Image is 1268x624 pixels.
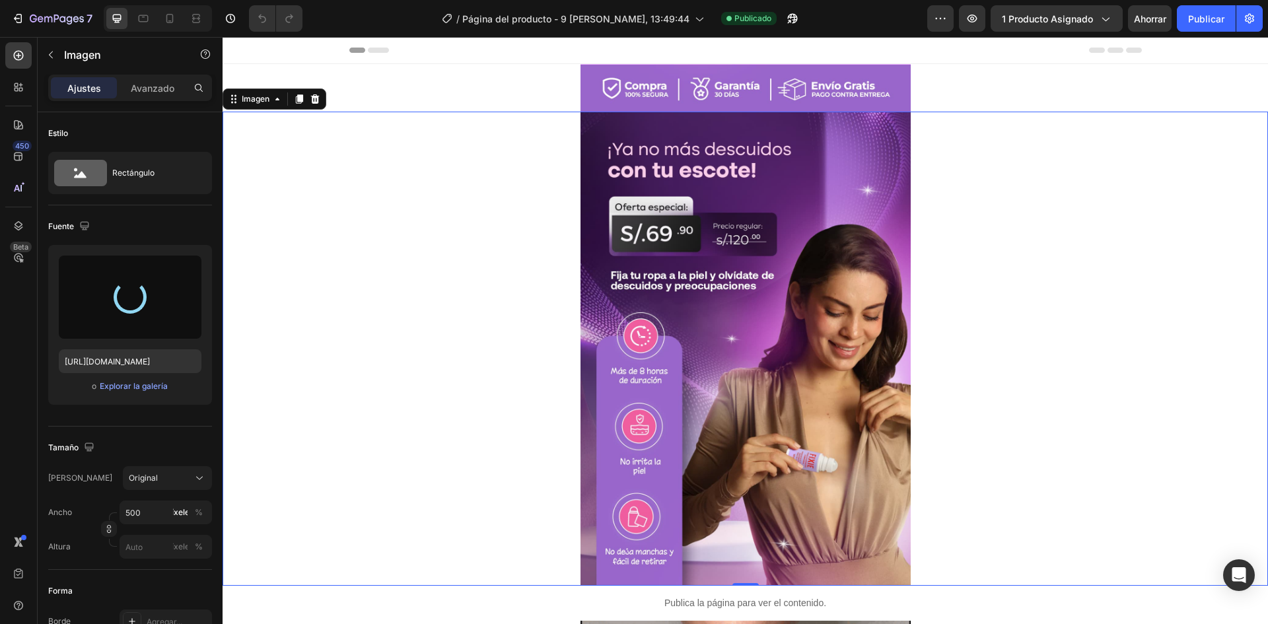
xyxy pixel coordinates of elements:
[172,539,188,555] button: %
[92,381,96,391] font: o
[167,541,194,551] font: píxeles
[191,504,207,520] button: píxeles
[48,507,72,517] font: Ancho
[5,5,98,32] button: 7
[1223,559,1255,591] div: Abrir Intercom Messenger
[99,380,168,393] button: Explorar la galería
[1002,13,1093,24] font: 1 producto asignado
[442,561,604,571] font: Publica la página para ver el contenido.
[195,541,203,551] font: %
[48,442,79,452] font: Tamaño
[131,83,174,94] font: Avanzado
[64,47,176,63] p: Imagen
[1188,13,1224,24] font: Publicar
[734,13,771,23] font: Publicado
[15,141,29,151] font: 450
[120,535,212,559] input: píxeles%
[48,586,73,596] font: Forma
[249,5,302,32] div: Deshacer/Rehacer
[462,13,689,24] font: Página del producto - 9 [PERSON_NAME], 13:49:44
[87,12,92,25] font: 7
[67,83,101,94] font: Ajustes
[991,5,1123,32] button: 1 producto asignado
[223,37,1268,624] iframe: Área de diseño
[13,242,28,252] font: Beta
[48,541,71,551] font: Altura
[195,507,203,517] font: %
[59,349,201,373] input: https://ejemplo.com/imagen.jpg
[1177,5,1236,32] button: Publicar
[129,473,158,483] font: Original
[123,466,212,490] button: Original
[172,504,188,520] button: %
[64,48,101,61] font: Imagen
[358,75,688,549] img: gempages_578892514635809377-bf54e7f0-1b64-418c-a539-48dc84b83a26.jpg
[48,128,68,138] font: Estilo
[1134,13,1166,24] font: Ahorrar
[1128,5,1172,32] button: Ahorrar
[100,381,168,391] font: Explorar la galería
[167,507,194,517] font: píxeles
[48,221,74,231] font: Fuente
[112,168,155,178] font: Rectángulo
[456,13,460,24] font: /
[48,473,112,483] font: [PERSON_NAME]
[120,501,212,524] input: píxeles%
[191,539,207,555] button: píxeles
[19,57,47,67] font: Imagen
